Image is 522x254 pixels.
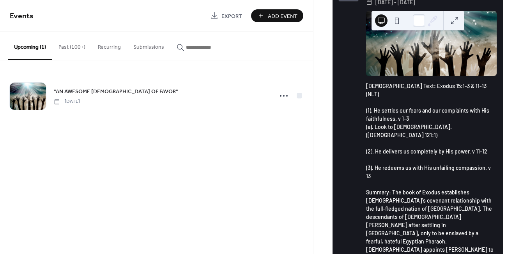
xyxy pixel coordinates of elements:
span: "AN AWESOME [DEMOGRAPHIC_DATA] OF FAVOR" [54,88,178,96]
button: Submissions [127,32,170,59]
button: Past (100+) [52,32,92,59]
a: "AN AWESOME [DEMOGRAPHIC_DATA] OF FAVOR" [54,87,178,96]
a: Export [205,9,248,22]
button: Upcoming (1) [8,32,52,60]
span: Events [10,9,34,24]
span: Export [221,12,242,20]
button: Recurring [92,32,127,59]
button: Add Event [251,9,303,22]
span: Add Event [268,12,297,20]
span: [DATE] [54,98,80,105]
